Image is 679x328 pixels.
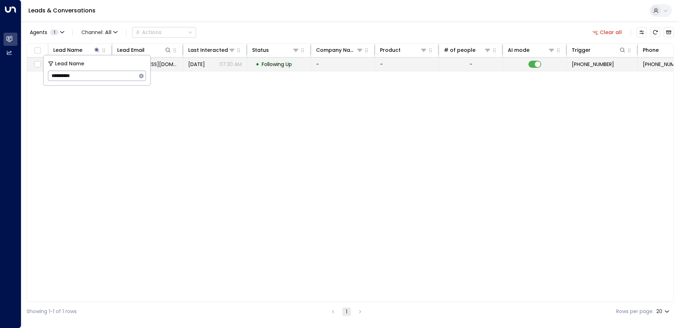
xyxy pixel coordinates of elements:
div: Lead Email [117,46,145,54]
button: Archived Leads [664,27,674,37]
div: Status [252,46,299,54]
button: Agents1 [27,27,67,37]
div: 20 [656,306,671,317]
nav: pagination navigation [328,307,365,316]
span: Toggle select row [33,60,42,69]
span: Jul 16, 2025 [188,61,205,68]
div: Last Interacted [188,46,228,54]
span: Following Up [262,61,292,68]
button: page 1 [342,307,351,316]
div: Phone [643,46,659,54]
div: Actions [135,29,162,35]
button: Actions [132,27,196,38]
span: Refresh [650,27,660,37]
div: Product [380,46,401,54]
div: Button group with a nested menu [132,27,196,38]
span: 1 [50,29,59,35]
div: AI mode [508,46,529,54]
div: - [469,61,472,68]
div: Trigger [572,46,626,54]
a: Leads & Conversations [28,6,96,15]
div: Trigger [572,46,591,54]
div: # of people [444,46,476,54]
div: Product [380,46,427,54]
td: - [311,58,375,71]
td: - [375,58,439,71]
div: Lead Email [117,46,172,54]
div: Status [252,46,269,54]
div: • [256,58,259,70]
div: Company Name [316,46,356,54]
span: Agents [30,30,47,35]
div: Showing 1-1 of 1 rows [27,308,77,315]
span: Channel: [78,27,120,37]
button: Channel:All [78,27,120,37]
p: 07:30 AM [219,61,242,68]
div: AI mode [508,46,555,54]
div: Lead Name [53,46,101,54]
span: +44205020096693 [572,61,614,68]
span: Toggle select all [33,46,42,55]
div: Lead Name [53,46,82,54]
span: Lead Name [55,60,84,68]
label: Rows per page: [616,308,653,315]
button: Clear all [590,27,625,37]
div: Company Name [316,46,363,54]
span: All [105,29,112,35]
div: Last Interacted [188,46,235,54]
button: Customize [637,27,647,37]
div: # of people [444,46,491,54]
